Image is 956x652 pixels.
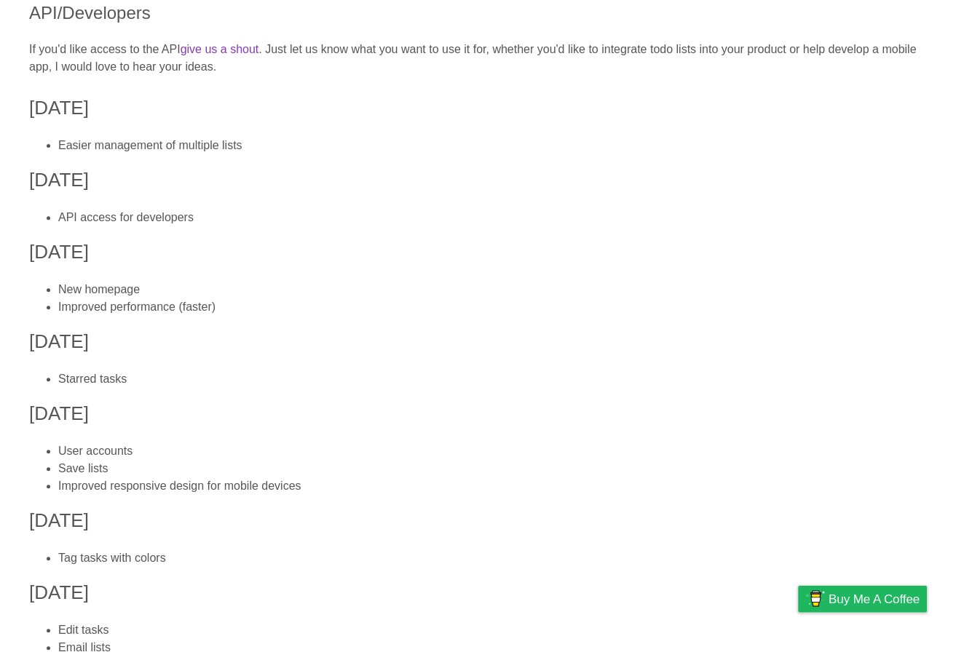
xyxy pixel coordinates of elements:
[805,587,825,611] img: Buy me a coffee
[58,298,927,316] li: Improved performance (faster)
[58,137,927,154] li: Easier management of multiple lists
[58,370,927,388] li: Starred tasks
[29,94,927,122] h3: [DATE]
[58,477,927,495] li: Improved responsive design for mobile devices
[181,43,259,55] a: give us a shout
[58,209,927,226] li: API access for developers
[58,281,927,298] li: New homepage
[29,579,927,607] h3: [DATE]
[29,41,927,76] p: If you'd like access to the API . Just let us know what you want to use it for, whether you'd lik...
[29,238,927,266] h3: [DATE]
[58,549,927,567] li: Tag tasks with colors
[29,166,927,194] h3: [DATE]
[798,586,927,613] a: Buy me a coffee
[29,506,927,535] h3: [DATE]
[58,460,927,477] li: Save lists
[58,621,927,639] li: Edit tasks
[58,442,927,460] li: User accounts
[29,399,927,428] h3: [DATE]
[29,327,927,356] h3: [DATE]
[829,587,920,612] span: Buy me a coffee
